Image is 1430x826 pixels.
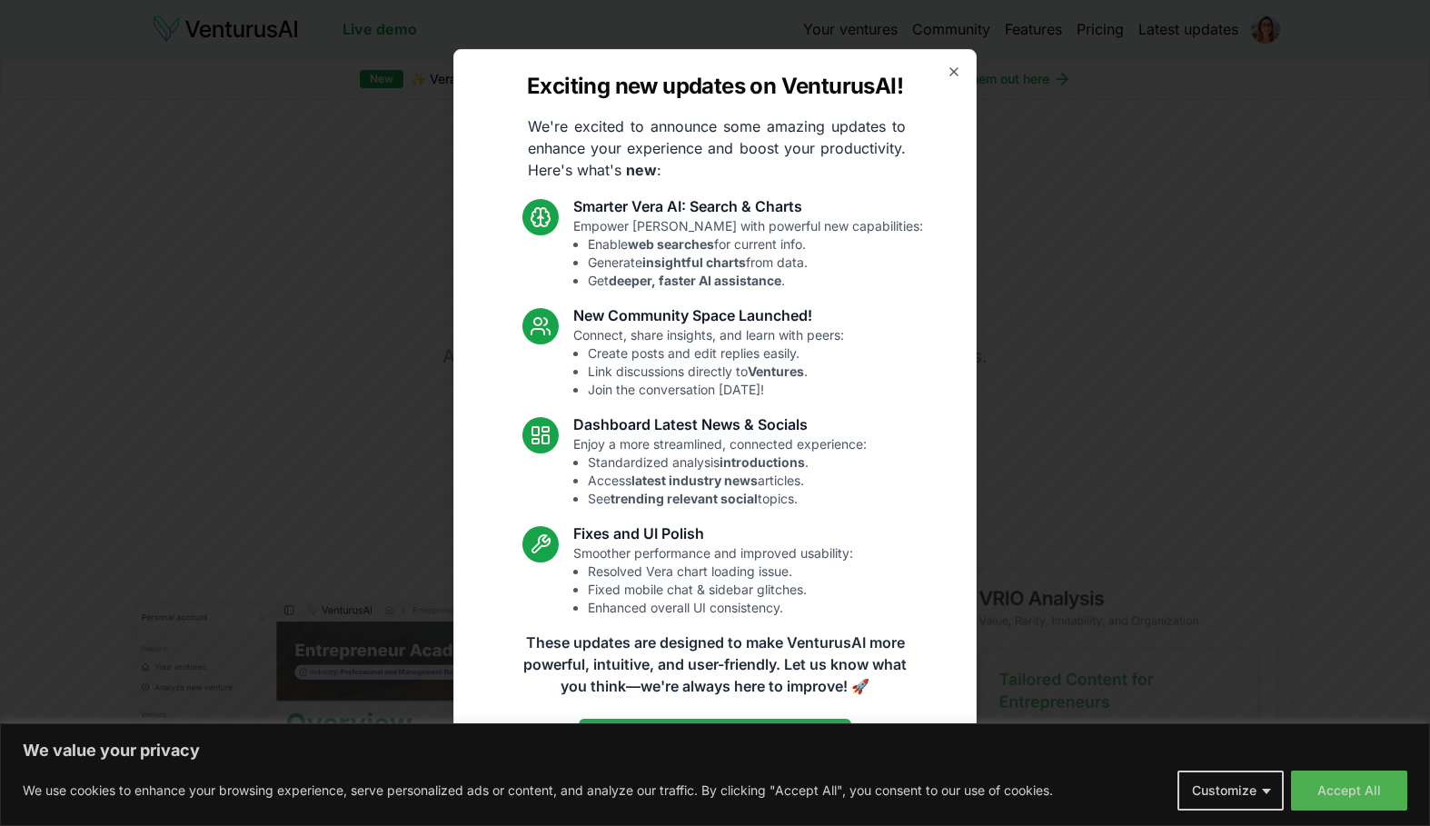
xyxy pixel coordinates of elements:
strong: web searches [628,236,714,252]
li: See topics. [588,490,867,508]
li: Access articles. [588,472,867,490]
li: Create posts and edit replies easily. [588,344,844,363]
p: Enjoy a more streamlined, connected experience: [573,435,867,508]
strong: latest industry news [631,473,758,488]
h2: Exciting new updates on VenturusAI! [527,72,903,101]
a: Read the full announcement on our blog! [579,719,851,755]
p: We're excited to announce some amazing updates to enhance your experience and boost your producti... [513,115,920,181]
li: Enable for current info. [588,235,923,254]
strong: Ventures [748,363,804,379]
strong: new [626,161,657,179]
li: Generate from data. [588,254,923,272]
h3: New Community Space Launched! [573,304,844,326]
p: Smoother performance and improved usability: [573,544,853,617]
li: Enhanced overall UI consistency. [588,599,853,617]
li: Fixed mobile chat & sidebar glitches. [588,581,853,599]
p: Empower [PERSON_NAME] with powerful new capabilities: [573,217,923,290]
h3: Dashboard Latest News & Socials [573,413,867,435]
li: Get . [588,272,923,290]
li: Standardized analysis . [588,453,867,472]
h3: Fixes and UI Polish [573,522,853,544]
li: Join the conversation [DATE]! [588,381,844,399]
strong: deeper, faster AI assistance [609,273,781,288]
p: Connect, share insights, and learn with peers: [573,326,844,399]
li: Resolved Vera chart loading issue. [588,562,853,581]
strong: trending relevant social [611,491,758,506]
strong: insightful charts [642,254,746,270]
strong: introductions [720,454,805,470]
li: Link discussions directly to . [588,363,844,381]
h3: Smarter Vera AI: Search & Charts [573,195,923,217]
p: These updates are designed to make VenturusAI more powerful, intuitive, and user-friendly. Let us... [511,632,919,697]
